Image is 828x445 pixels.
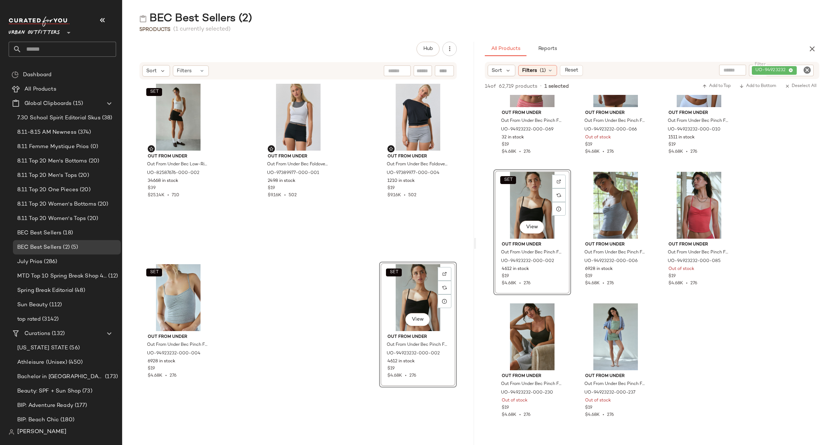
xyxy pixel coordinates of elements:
img: cfy_white_logo.C9jOOHJF.svg [9,17,70,27]
img: svg%3e [442,285,447,290]
span: Reset [564,68,578,73]
span: Out From Under [585,110,646,116]
span: All Products [24,85,56,93]
span: $19 [387,185,395,192]
span: $19 [585,405,592,411]
img: svg%3e [557,193,561,197]
span: $4.68K [585,150,600,154]
span: [PERSON_NAME] [17,428,66,436]
span: 8.11 Femme Mystique Prios [17,143,89,151]
span: UO-94923232-000-006 [584,258,638,265]
span: $4.68K [502,413,516,417]
span: Filters [522,67,537,74]
img: 94923232_085_b [663,172,735,239]
span: $39 [148,185,156,192]
span: 5 [139,27,142,32]
span: Out From Under Bec Low-Rise Micro Mini Skort in Black, Women's at Urban Outfitters [147,161,208,168]
span: Deselect All [785,84,816,89]
span: (73) [81,387,92,395]
img: 94923232_237_b [579,303,652,370]
span: UO-94923232-000-230 [501,390,553,396]
span: • [683,150,690,154]
span: Spring Break Editorial [17,286,73,295]
span: Curations [24,330,50,338]
span: $4.68K [585,413,600,417]
span: • [516,413,524,417]
span: UO-97389977-000-004 [387,170,440,176]
span: Out From Under [502,373,563,380]
img: svg%3e [11,71,19,78]
span: (286) [42,258,57,266]
span: View [411,317,424,322]
span: Reports [538,46,557,52]
span: Out From Under Bec Pinch Front Fitted Cami in Dark [PERSON_NAME], Women's at Urban Outfitters [584,249,645,256]
img: svg%3e [149,147,153,151]
button: View [520,221,544,234]
span: $19 [668,273,676,280]
img: 94923232_230_b [496,303,569,370]
span: (48) [73,286,85,295]
span: 8.11 Top 20 Women's Tops [17,215,86,223]
span: MTD Top 10 Spring Break Shop 4.1 [17,272,107,280]
span: • [600,281,607,286]
span: $4.68K [668,150,683,154]
img: svg%3e [389,147,393,151]
span: 6928 in stock [148,358,175,365]
img: 94923232_006_b [579,172,652,239]
span: (132) [50,330,65,338]
span: Out From Under [585,242,646,248]
span: UO-94923232-000-085 [668,258,721,265]
span: SET [503,178,512,183]
span: (20) [86,215,98,223]
span: Out From Under [585,373,646,380]
span: $19 [148,366,155,372]
span: $19 [502,405,509,411]
i: Clear Filter [803,66,811,74]
button: Hub [417,42,440,56]
span: $19 [668,142,676,148]
span: Out From Under Bec Pinch Front Fitted Cami in Light [PERSON_NAME], Women's at Urban Outfitters [147,342,208,348]
span: • [516,150,524,154]
span: Out From Under [502,110,563,116]
span: UO-94923232-000-002 [387,350,440,357]
span: Add to Bottom [739,84,776,89]
span: Sun Beauty [17,301,48,309]
span: 2498 in stock [268,178,295,184]
span: Out From Under [387,153,448,160]
span: 502 [408,193,417,198]
span: Out From Under [268,153,329,160]
span: 8.11 Top 20 One Pieces [17,186,78,194]
span: (15) [72,100,83,108]
span: Out From Under Bec Pinch Front Fitted Cami in Washed Black, Women's at Urban Outfitters [387,342,448,348]
span: Out From Under Bec Foldover Micro Short in Grey, Women's at Urban Outfitters [387,161,448,168]
span: Add to Top [702,84,731,89]
span: Out From Under Bec Foldover Micro Short in Black, Women's at Urban Outfitters [267,161,328,168]
button: Deselect All [782,82,819,91]
span: Sort [146,67,157,75]
div: BEC Best Sellers (2) [139,12,252,26]
span: 34668 in stock [148,178,178,184]
span: Out of stock [585,134,611,141]
span: $4.68K [668,281,683,286]
span: Out From Under Bec Pinch Front Fitted Cami in Olive, Women's at Urban Outfitters [501,381,562,387]
span: Athleisure (Unisex) [17,358,67,367]
span: Out From Under [148,334,209,340]
span: 276 [690,150,697,154]
span: 1 selected [544,83,569,90]
span: 276 [170,373,176,378]
span: Sort [492,67,502,74]
span: Out From Under [148,153,209,160]
span: Global Clipboards [24,100,72,108]
span: 6928 in stock [585,266,613,272]
span: July Prios [17,258,42,266]
span: $9.16K [268,193,281,198]
span: (1) [540,67,546,74]
img: svg%3e [442,272,447,276]
span: top rated [17,315,41,324]
span: Bachelor in [GEOGRAPHIC_DATA]: LP [17,373,103,381]
span: (56) [68,344,80,352]
span: UO-94923232-000-002 [501,258,554,265]
span: All Products [491,46,520,52]
img: svg%3e [269,147,273,151]
img: svg%3e [557,179,561,184]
